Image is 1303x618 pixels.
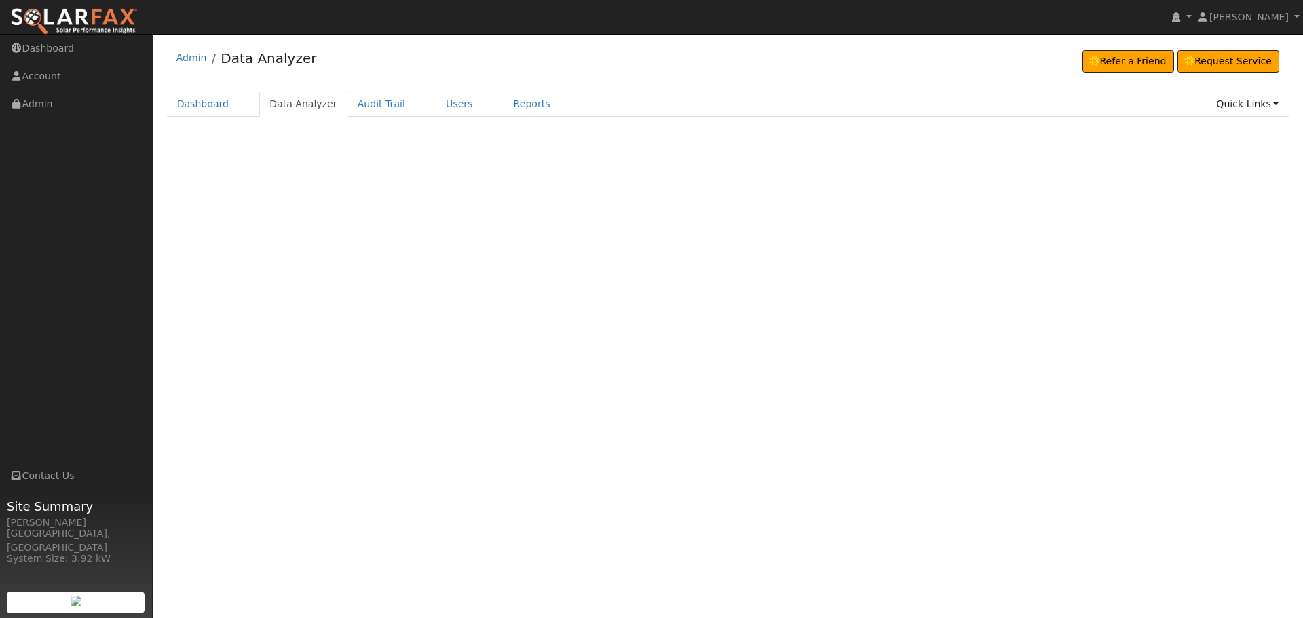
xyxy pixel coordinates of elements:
a: Data Analyzer [259,92,347,117]
img: SolarFax [10,7,138,36]
a: Reports [504,92,561,117]
a: Quick Links [1206,92,1289,117]
a: Audit Trail [347,92,415,117]
div: [GEOGRAPHIC_DATA], [GEOGRAPHIC_DATA] [7,526,145,555]
img: retrieve [71,596,81,606]
a: Request Service [1177,50,1280,73]
a: Refer a Friend [1082,50,1174,73]
a: Data Analyzer [221,50,316,66]
a: Dashboard [167,92,240,117]
div: System Size: 3.92 kW [7,552,145,566]
span: Site Summary [7,497,145,516]
span: [PERSON_NAME] [1209,12,1289,22]
a: Admin [176,52,207,63]
div: [PERSON_NAME] [7,516,145,530]
a: Users [436,92,483,117]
